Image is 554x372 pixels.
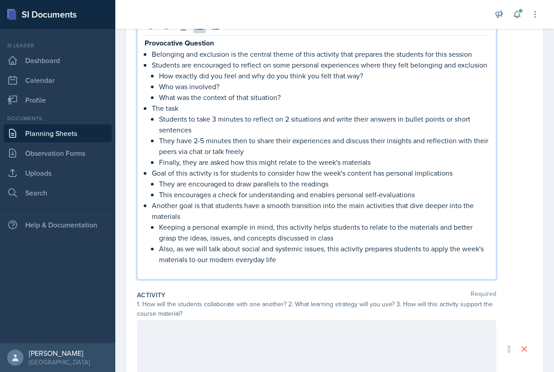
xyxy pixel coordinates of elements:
[4,114,112,122] div: Documents
[159,70,489,81] p: How exactly did you feel and why do you think you felt that way?
[152,49,489,59] p: Belonging and exclusion is the central theme of this activity that prepares the students for this...
[4,51,112,69] a: Dashboard
[159,157,489,168] p: Finally, they are asked how this might relate to the week's materials
[159,178,489,189] p: They are encouraged to draw parallels to the readings
[137,290,166,299] label: Activity
[159,81,489,92] p: Who was involved?
[4,124,112,142] a: Planning Sheets
[4,184,112,202] a: Search
[145,38,214,48] strong: Provocative Question
[29,358,90,367] div: [GEOGRAPHIC_DATA]
[152,59,489,70] p: Students are encouraged to reflect on some personal experiences where they felt belonging and exc...
[4,144,112,162] a: Observation Forms
[159,243,489,265] p: Also, as we will talk about social and systemic issues, this activity prepares students to apply ...
[159,222,489,243] p: Keeping a personal example in mind, this activity helps students to relate to the materials and b...
[152,103,489,113] p: The task
[29,349,90,358] div: [PERSON_NAME]
[4,216,112,234] div: Help & Documentation
[159,92,489,103] p: What was the context of that situation?
[4,91,112,109] a: Profile
[152,168,489,178] p: Goal of this activity is for students to consider how the week's content has personal implications
[4,164,112,182] a: Uploads
[159,135,489,157] p: They have 2-5 minutes then to share their experiences and discuss their insights and reflection w...
[4,71,112,89] a: Calendar
[159,189,489,200] p: This encourages a check for understanding and enables personal self-evaluations
[4,41,112,50] div: Si leader
[137,299,496,318] div: 1. How will the students collaborate with one another? 2. What learning strategy will you use? 3....
[152,200,489,222] p: Another goal is that students have a smooth transition into the main activities that dive deeper ...
[471,290,496,299] span: Required
[159,113,489,135] p: Students to take 3 minutes to reflect on 2 situations and write their answers in bullet points or...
